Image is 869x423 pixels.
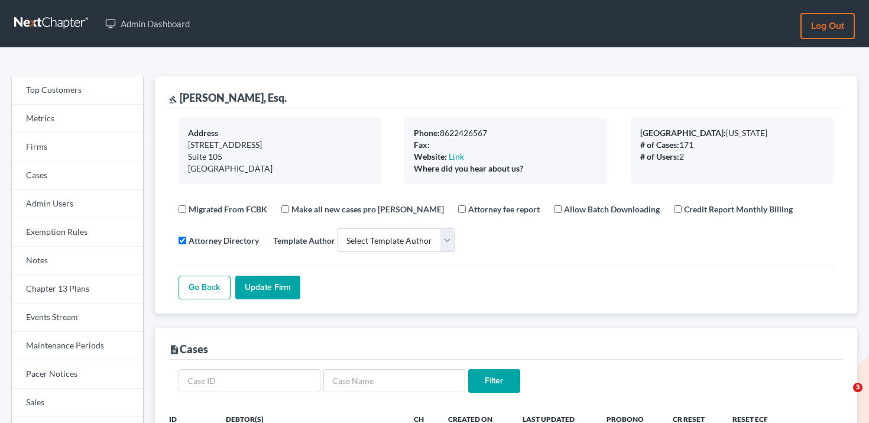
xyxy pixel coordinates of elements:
a: Notes [12,247,143,275]
div: [PERSON_NAME], Esq. [169,91,287,105]
b: # of Cases: [640,140,679,150]
b: Phone: [414,128,440,138]
a: Cases [12,162,143,190]
a: Admin Users [12,190,143,218]
div: [US_STATE] [640,127,824,139]
a: Log out [800,13,855,39]
a: Pacer Notices [12,360,143,389]
input: Case ID [179,369,320,393]
div: Cases [169,342,208,356]
a: Exemption Rules [12,218,143,247]
a: Events Stream [12,303,143,332]
input: Case Name [323,369,465,393]
a: Maintenance Periods [12,332,143,360]
i: description [169,344,180,355]
b: Address [188,128,218,138]
a: Link [449,151,464,162]
b: Where did you hear about us? [414,163,523,173]
label: Allow Batch Downloading [564,203,660,215]
a: Metrics [12,105,143,133]
label: Credit Report Monthly Billing [684,203,793,215]
iframe: Intercom live chat [829,383,857,411]
i: gavel [169,95,177,104]
div: Suite 105 [188,151,372,163]
div: 2 [640,151,824,163]
b: [GEOGRAPHIC_DATA]: [640,128,726,138]
input: Filter [468,369,520,393]
label: Make all new cases pro [PERSON_NAME] [291,203,444,215]
label: Attorney fee report [468,203,540,215]
div: 171 [640,139,824,151]
input: Update Firm [235,276,300,299]
a: Top Customers [12,76,143,105]
label: Migrated From FCBK [189,203,267,215]
div: [GEOGRAPHIC_DATA] [188,163,372,175]
label: Template Author [273,234,335,247]
a: Chapter 13 Plans [12,275,143,303]
span: 3 [853,383,862,392]
b: Website: [414,151,447,162]
a: Sales [12,389,143,417]
a: Admin Dashboard [99,13,196,34]
b: Fax: [414,140,430,150]
div: 8622426567 [414,127,598,139]
div: [STREET_ADDRESS] [188,139,372,151]
b: # of Users: [640,151,679,162]
a: Firms [12,133,143,162]
label: Attorney Directory [189,234,259,247]
a: Go Back [179,276,231,299]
